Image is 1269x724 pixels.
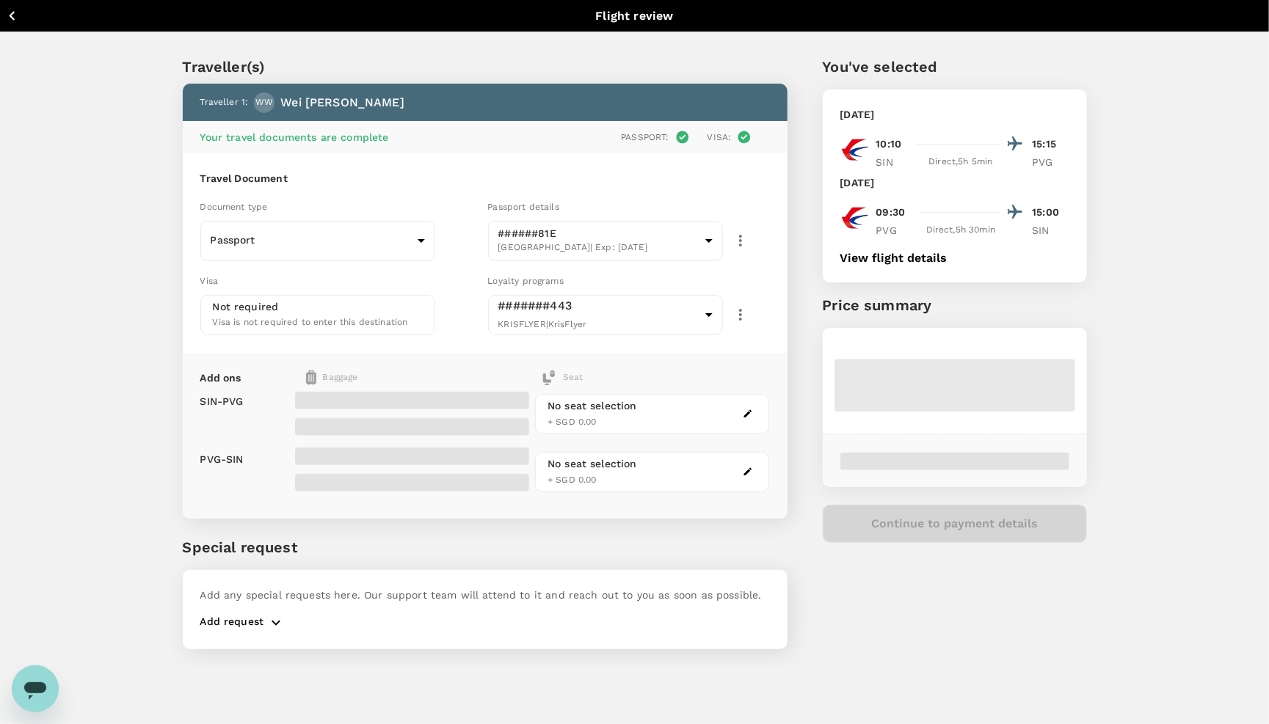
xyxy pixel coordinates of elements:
[840,252,948,265] button: View flight details
[1033,205,1069,220] p: 15:00
[200,370,241,385] p: Add ons
[27,8,134,23] p: Back to flight results
[876,155,913,169] p: SIN
[922,155,1000,169] div: Direct , 5h 5min
[548,456,637,472] div: No seat selection
[840,175,875,190] p: [DATE]
[876,205,906,220] p: 09:30
[876,136,902,152] p: 10:10
[255,95,273,110] span: WW
[200,614,264,632] p: Add request
[621,131,669,144] p: Passport :
[823,294,1087,316] p: Price summary
[200,171,770,187] h6: Travel Document
[498,226,699,241] p: ######81E
[200,394,244,409] p: SIN - PVG
[200,95,249,110] p: Traveller 1 :
[922,223,1000,238] div: Direct , 5h 30min
[12,665,59,712] iframe: Button to launch messaging window
[498,319,587,329] span: KRISFLYER | KrisFlyer
[200,276,219,286] span: Visa
[6,7,134,25] button: Back to flight results
[498,241,699,255] span: [GEOGRAPHIC_DATA] | Exp: [DATE]
[213,317,408,327] span: Visa is not required to enter this destination
[1033,155,1069,169] p: PVG
[200,222,435,259] div: Passport
[488,276,564,286] span: Loyalty programs
[200,131,389,143] span: Your travel documents are complete
[280,94,404,111] p: Wei [PERSON_NAME]
[183,56,788,78] p: Traveller(s)
[183,536,788,558] p: Special request
[1033,223,1069,238] p: SIN
[708,131,732,144] p: Visa :
[306,370,477,385] div: Baggage
[823,56,1087,78] p: You've selected
[840,203,870,233] img: MU
[200,452,244,467] p: PVG - SIN
[498,297,699,315] p: #######443
[542,370,556,385] img: baggage-icon
[200,202,268,212] span: Document type
[840,107,875,122] p: [DATE]
[200,588,770,602] p: Add any special requests here. Our support team will attend to it and reach out to you as soon as...
[306,370,316,385] img: baggage-icon
[548,417,597,427] span: + SGD 0.00
[840,135,870,164] img: MU
[488,216,723,266] div: ######81E[GEOGRAPHIC_DATA]| Exp: [DATE]
[876,223,913,238] p: PVG
[596,7,674,25] p: Flight review
[488,288,723,343] div: #######443KRISFLYER|KrisFlyer
[548,398,637,414] div: No seat selection
[1033,136,1069,152] p: 15:15
[213,299,279,314] p: Not required
[548,475,597,485] span: + SGD 0.00
[211,233,412,247] p: Passport
[488,202,559,212] span: Passport details
[542,370,583,385] div: Seat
